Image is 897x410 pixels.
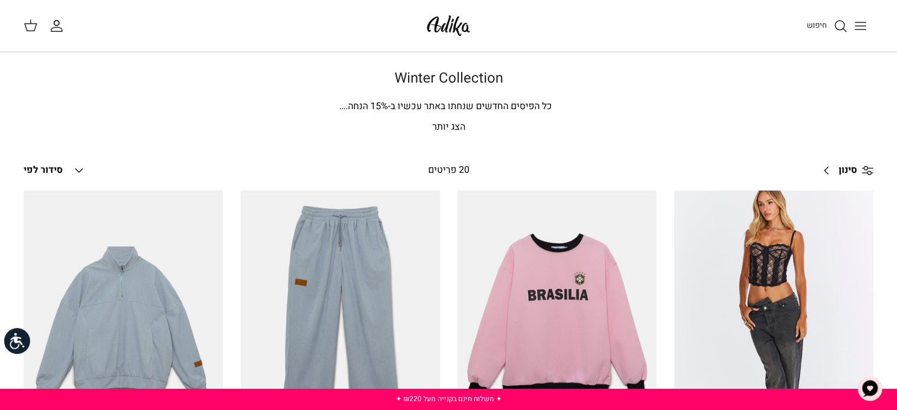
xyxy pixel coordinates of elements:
span: חיפוש [807,19,827,31]
span: סידור לפי [24,163,63,177]
button: סידור לפי [24,158,86,183]
img: Adika IL [423,12,474,40]
span: כל הפיסים החדשים שנחתו באתר עכשיו ב- [388,99,552,113]
button: Toggle menu [847,13,873,39]
h1: Winter Collection [36,70,862,87]
span: % הנחה. [339,99,388,113]
a: ✦ משלוח חינם בקנייה מעל ₪220 ✦ [395,393,501,404]
span: 15 [370,99,381,113]
a: סינון [815,156,873,185]
span: סינון [839,163,857,178]
button: צ'אט [852,371,888,406]
a: חיפוש [807,19,847,33]
p: הצג יותר [36,120,862,135]
a: החשבון שלי [50,19,68,33]
div: 20 פריטים [347,163,550,178]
